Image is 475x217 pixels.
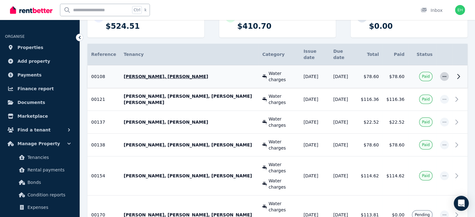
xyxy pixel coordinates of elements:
th: Paid [383,44,408,65]
span: 00137 [91,120,105,125]
td: $78.60 [357,134,383,156]
span: 00121 [91,97,105,102]
a: Expenses [7,201,72,214]
td: $78.60 [357,65,383,88]
td: $114.62 [357,156,383,195]
span: Add property [17,57,50,65]
td: [DATE] [329,88,357,111]
span: Paid [422,74,430,79]
span: Reference [91,52,116,57]
p: [PERSON_NAME], [PERSON_NAME] [124,119,255,125]
span: Documents [17,99,45,106]
a: Condition reports [7,189,72,201]
td: [DATE] [300,65,329,88]
a: Marketplace [5,110,75,122]
button: Manage Property [5,137,75,150]
td: $116.36 [357,88,383,111]
span: Paid [422,97,430,102]
span: Manage Property [17,140,60,147]
td: [DATE] [300,134,329,156]
div: Open Intercom Messenger [454,196,469,211]
td: [DATE] [329,156,357,195]
td: $114.62 [383,156,408,195]
td: [DATE] [300,88,329,111]
th: Category [259,44,300,65]
span: Find a tenant [17,126,51,134]
span: Water charges [269,70,296,83]
a: Properties [5,41,75,54]
span: Water charges [269,178,296,190]
p: $524.51 [106,21,198,31]
span: Water charges [269,161,296,174]
th: Due date [329,44,357,65]
p: [PERSON_NAME], [PERSON_NAME], [PERSON_NAME] [124,142,255,148]
td: [DATE] [329,111,357,134]
a: Add property [5,55,75,67]
span: Expenses [27,204,70,211]
span: 00138 [91,142,105,147]
button: Find a tenant [5,124,75,136]
span: Tenancies [27,154,70,161]
a: Documents [5,96,75,109]
td: [DATE] [329,134,357,156]
th: Total [357,44,383,65]
a: Rental payments [7,164,72,176]
span: Finance report [17,85,54,92]
p: $410.70 [237,21,330,31]
span: Payments [17,71,42,79]
td: $22.52 [357,111,383,134]
span: Rental payments [27,166,70,174]
span: Marketplace [17,112,48,120]
span: Water charges [269,200,296,213]
td: [DATE] [300,111,329,134]
p: $0.00 [369,21,461,31]
span: Ctrl [132,6,142,14]
th: Tenancy [120,44,259,65]
span: Paid [422,142,430,147]
td: $78.60 [383,134,408,156]
span: Condition reports [27,191,70,199]
span: Water charges [269,93,296,106]
a: Tenancies [7,151,72,164]
span: Properties [17,44,43,51]
span: ORGANISE [5,34,25,39]
th: Issue date [300,44,329,65]
a: Finance report [5,82,75,95]
a: Bonds [7,176,72,189]
span: Water charges [269,116,296,128]
span: Water charges [269,139,296,151]
span: 00108 [91,74,105,79]
div: Inbox [421,7,443,13]
img: RentBetter [10,5,52,15]
span: Paid [422,173,430,178]
td: $78.60 [383,65,408,88]
th: Status [408,44,436,65]
span: Paid [422,120,430,125]
td: [DATE] [329,65,357,88]
a: Payments [5,69,75,81]
td: [DATE] [300,156,329,195]
span: k [144,7,146,12]
img: Emma Hinchey [455,5,465,15]
span: 00154 [91,173,105,178]
td: $22.52 [383,111,408,134]
p: [PERSON_NAME], [PERSON_NAME], [PERSON_NAME] [PERSON_NAME] [124,93,255,106]
span: Bonds [27,179,70,186]
p: [PERSON_NAME], [PERSON_NAME] [124,73,255,80]
td: $116.36 [383,88,408,111]
p: [PERSON_NAME], [PERSON_NAME], [PERSON_NAME] [124,173,255,179]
